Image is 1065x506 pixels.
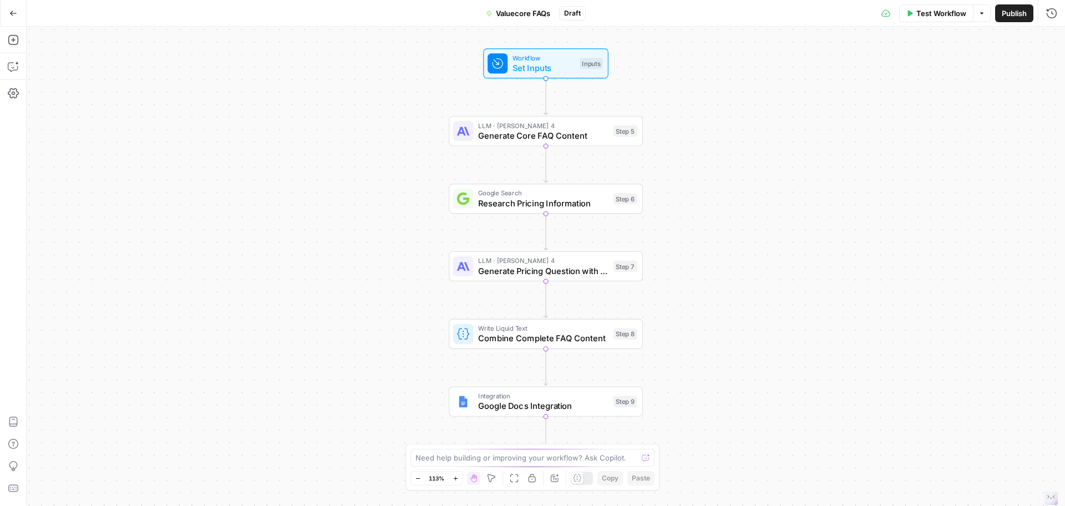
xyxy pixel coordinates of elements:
[564,8,581,18] span: Draft
[613,125,637,136] div: Step 5
[580,58,603,69] div: Inputs
[478,265,608,277] span: Generate Pricing Question with Citations
[613,193,637,204] div: Step 6
[899,4,973,22] button: Test Workflow
[544,78,548,114] g: Edge from start to step_5
[479,4,557,22] button: Valuecore FAQs
[613,328,637,340] div: Step 8
[544,146,548,182] g: Edge from step_5 to step_6
[597,471,623,485] button: Copy
[478,399,608,412] span: Google Docs Integration
[513,62,575,74] span: Set Inputs
[449,184,643,214] div: Google SearchResearch Pricing InformationStep 6
[478,120,608,130] span: LLM · [PERSON_NAME] 4
[429,474,444,483] span: 113%
[627,471,655,485] button: Paste
[916,8,966,19] span: Test Workflow
[513,53,575,63] span: Workflow
[449,251,643,281] div: LLM · [PERSON_NAME] 4Generate Pricing Question with CitationsStep 7
[544,214,548,250] g: Edge from step_6 to step_7
[478,332,608,345] span: Combine Complete FAQ Content
[457,395,470,408] img: Instagram%20post%20-%201%201.png
[478,129,608,142] span: Generate Core FAQ Content
[478,323,608,333] span: Write Liquid Text
[544,417,548,453] g: Edge from step_9 to end
[496,8,550,19] span: Valuecore FAQs
[632,473,650,483] span: Paste
[478,391,608,401] span: Integration
[544,349,548,385] g: Edge from step_8 to step_9
[602,473,618,483] span: Copy
[613,396,637,407] div: Step 9
[449,48,643,78] div: WorkflowSet InputsInputs
[478,188,608,198] span: Google Search
[449,387,643,417] div: IntegrationGoogle Docs IntegrationStep 9
[478,256,608,266] span: LLM · [PERSON_NAME] 4
[1002,8,1027,19] span: Publish
[613,261,637,272] div: Step 7
[995,4,1033,22] button: Publish
[478,197,608,210] span: Research Pricing Information
[449,116,643,146] div: LLM · [PERSON_NAME] 4Generate Core FAQ ContentStep 5
[544,281,548,317] g: Edge from step_7 to step_8
[449,319,643,349] div: Write Liquid TextCombine Complete FAQ ContentStep 8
